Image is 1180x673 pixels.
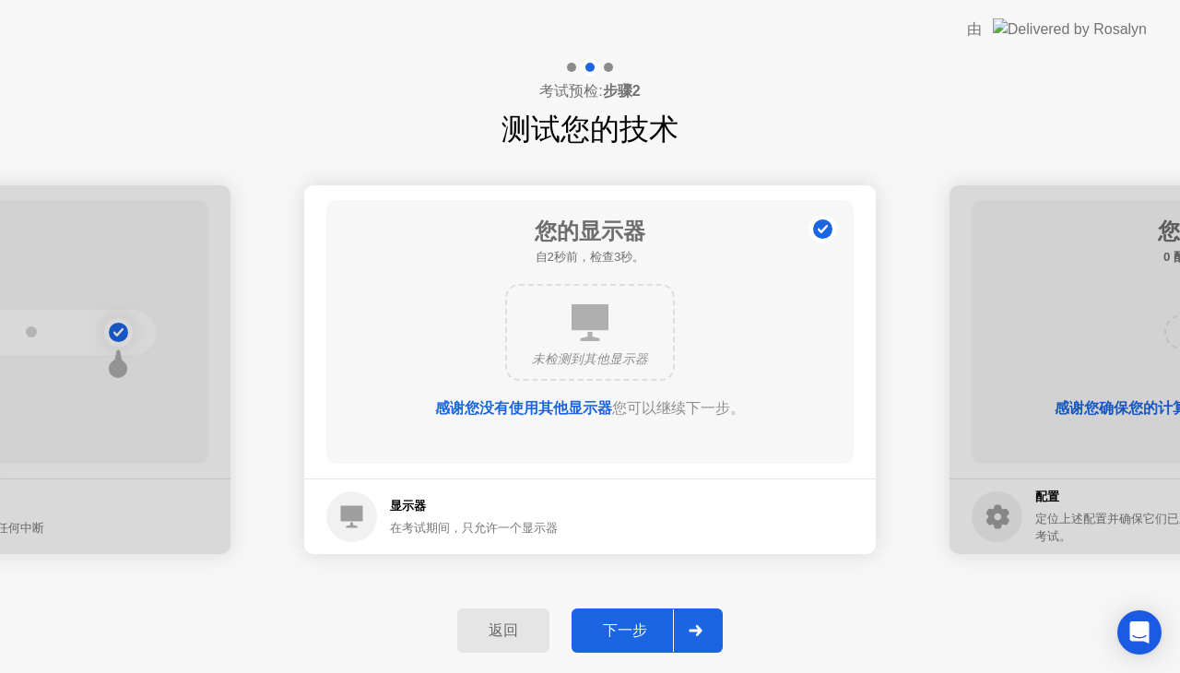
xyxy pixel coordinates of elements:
[435,400,612,416] b: 感谢您没有使用其他显示器
[522,350,658,369] div: 未检测到其他显示器
[572,608,723,653] button: 下一步
[967,18,982,41] div: 由
[993,18,1147,40] img: Delivered by Rosalyn
[603,83,641,99] b: 步骤2
[577,621,673,641] div: 下一步
[463,621,544,641] div: 返回
[501,107,678,151] h1: 测试您的技术
[539,80,640,102] h4: 考试预检:
[535,215,645,248] h1: 您的显示器
[1117,610,1162,655] div: Open Intercom Messenger
[535,248,645,266] h5: 自2秒前，检查3秒。
[390,519,558,537] div: 在考试期间，只允许一个显示器
[457,608,549,653] button: 返回
[379,397,801,419] div: 您可以继续下一步。
[390,497,558,515] h5: 显示器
